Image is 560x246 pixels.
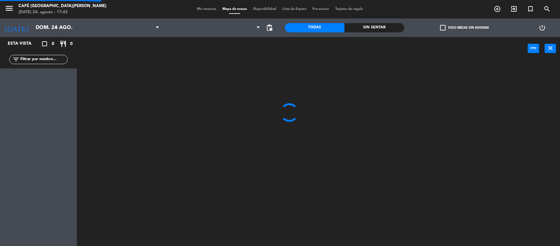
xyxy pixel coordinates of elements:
[440,25,489,31] label: Solo mesas sin asignar
[5,4,14,13] i: menu
[538,24,546,31] i: power_settings_new
[285,23,345,32] div: Todas
[266,24,273,31] span: pending_actions
[18,3,106,9] div: Café [GEOGRAPHIC_DATA][PERSON_NAME]
[3,40,44,47] div: Esta vista
[41,40,48,47] i: crop_square
[5,4,14,15] button: menu
[527,5,534,13] i: turned_in_not
[18,9,106,15] div: [DATE] 24. agosto - 17:42
[332,7,366,11] span: Tarjetas de regalo
[440,25,446,31] span: check_box_outline_blank
[545,44,556,53] button: close
[279,7,309,11] span: Lista de Espera
[530,44,537,52] i: power_input
[528,44,539,53] button: power_input
[510,5,518,13] i: exit_to_app
[59,40,67,47] i: restaurant
[12,56,20,63] i: filter_list
[70,40,73,47] span: 0
[20,56,67,63] input: Filtrar por nombre...
[219,7,250,11] span: Mapa de mesas
[543,5,551,13] i: search
[344,23,404,32] div: Sin sentar
[53,24,60,31] i: arrow_drop_down
[250,7,279,11] span: Disponibilidad
[194,7,219,11] span: Mis reservas
[309,7,332,11] span: Pre-acceso
[547,44,554,52] i: close
[494,5,501,13] i: add_circle_outline
[52,40,54,47] span: 0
